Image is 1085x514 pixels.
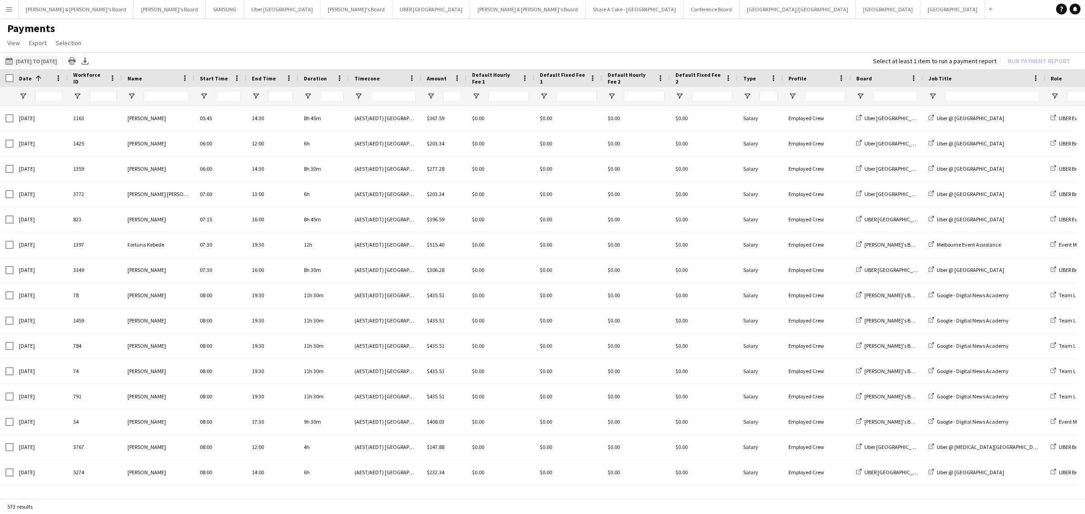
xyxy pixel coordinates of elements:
[670,308,738,333] div: $0.00
[68,333,122,358] div: 784
[467,106,534,131] div: $0.00
[298,435,349,459] div: 4h
[534,106,602,131] div: $0.00
[349,409,421,434] div: (AEST/AEDT) [GEOGRAPHIC_DATA]
[194,232,246,257] div: 07:30
[246,333,298,358] div: 19:30
[68,460,122,485] div: 5274
[298,106,349,131] div: 8h 45m
[864,140,926,147] span: Uber [GEOGRAPHIC_DATA]
[864,115,926,121] span: Uber [GEOGRAPHIC_DATA]
[738,308,783,333] div: Salary
[488,91,529,102] input: Default Hourly Fee 1 Filter Input
[937,165,1004,172] span: Uber @ [GEOGRAPHIC_DATA]
[349,182,421,206] div: (AEST/AEDT) [GEOGRAPHIC_DATA]
[467,384,534,409] div: $0.00
[68,257,122,282] div: 3349
[354,92,363,100] button: Open Filter Menu
[349,435,421,459] div: (AEST/AEDT) [GEOGRAPHIC_DATA]
[534,435,602,459] div: $0.00
[602,384,670,409] div: $0.00
[937,469,1004,476] span: Uber @ [GEOGRAPHIC_DATA]
[929,342,1009,349] a: Google - Digital News Academy
[298,283,349,308] div: 11h 30m
[25,37,50,49] a: Export
[14,232,68,257] div: [DATE]
[864,216,927,223] span: UBER [GEOGRAPHIC_DATA]
[602,308,670,333] div: $0.00
[298,257,349,282] div: 8h 30m
[534,232,602,257] div: $0.00
[856,292,921,299] a: [PERSON_NAME]'s Board
[864,191,926,197] span: Uber [GEOGRAPHIC_DATA]
[856,216,927,223] a: UBER [GEOGRAPHIC_DATA]
[937,317,1009,324] span: Google - Digital News Academy
[298,156,349,181] div: 8h 30m
[738,460,783,485] div: Salary
[14,384,68,409] div: [DATE]
[670,182,738,206] div: $0.00
[194,131,246,156] div: 06:00
[937,191,1004,197] span: Uber @ [GEOGRAPHIC_DATA]
[670,131,738,156] div: $0.00
[14,308,68,333] div: [DATE]
[246,131,298,156] div: 12:00
[856,317,921,324] a: [PERSON_NAME]'s Board
[246,156,298,181] div: 14:30
[194,308,246,333] div: 08:00
[14,359,68,383] div: [DATE]
[670,435,738,459] div: $0.00
[298,131,349,156] div: 6h
[783,308,851,333] div: Employed Crew
[929,317,1009,324] a: Google - Digital News Academy
[670,384,738,409] div: $0.00
[298,232,349,257] div: 12h
[246,384,298,409] div: 19:30
[194,409,246,434] div: 08:00
[783,182,851,206] div: Employed Crew
[856,393,921,400] a: [PERSON_NAME]'s Board
[304,92,312,100] button: Open Filter Menu
[929,92,937,100] button: Open Filter Menu
[68,156,122,181] div: 1359
[14,257,68,282] div: [DATE]
[194,359,246,383] div: 08:00
[68,207,122,232] div: 823
[783,460,851,485] div: Employed Crew
[856,191,926,197] a: Uber [GEOGRAPHIC_DATA]
[624,91,665,102] input: Default Hourly Fee 2 Filter Input
[14,435,68,459] div: [DATE]
[467,182,534,206] div: $0.00
[864,266,927,273] span: UBER [GEOGRAPHIC_DATA]
[783,207,851,232] div: Employed Crew
[684,0,740,18] button: Conference Board
[246,182,298,206] div: 13:00
[738,131,783,156] div: Salary
[246,283,298,308] div: 19:30
[788,92,797,100] button: Open Filter Menu
[783,283,851,308] div: Employed Crew
[14,131,68,156] div: [DATE]
[298,460,349,485] div: 6h
[349,232,421,257] div: (AEST/AEDT) [GEOGRAPHIC_DATA]
[783,359,851,383] div: Employed Crew
[937,115,1004,121] span: Uber @ [GEOGRAPHIC_DATA]
[864,165,926,172] span: Uber [GEOGRAPHIC_DATA]
[602,106,670,131] div: $0.00
[602,131,670,156] div: $0.00
[68,232,122,257] div: 1397
[534,182,602,206] div: $0.00
[873,91,918,102] input: Board Filter Input
[783,257,851,282] div: Employed Crew
[945,91,1040,102] input: Job Title Filter Input
[246,232,298,257] div: 19:30
[14,182,68,206] div: [DATE]
[670,207,738,232] div: $0.00
[929,165,1004,172] a: Uber @ [GEOGRAPHIC_DATA]
[194,384,246,409] div: 08:00
[856,342,921,349] a: [PERSON_NAME]'s Board
[467,308,534,333] div: $0.00
[856,140,926,147] a: Uber [GEOGRAPHIC_DATA]
[738,435,783,459] div: Salary
[14,409,68,434] div: [DATE]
